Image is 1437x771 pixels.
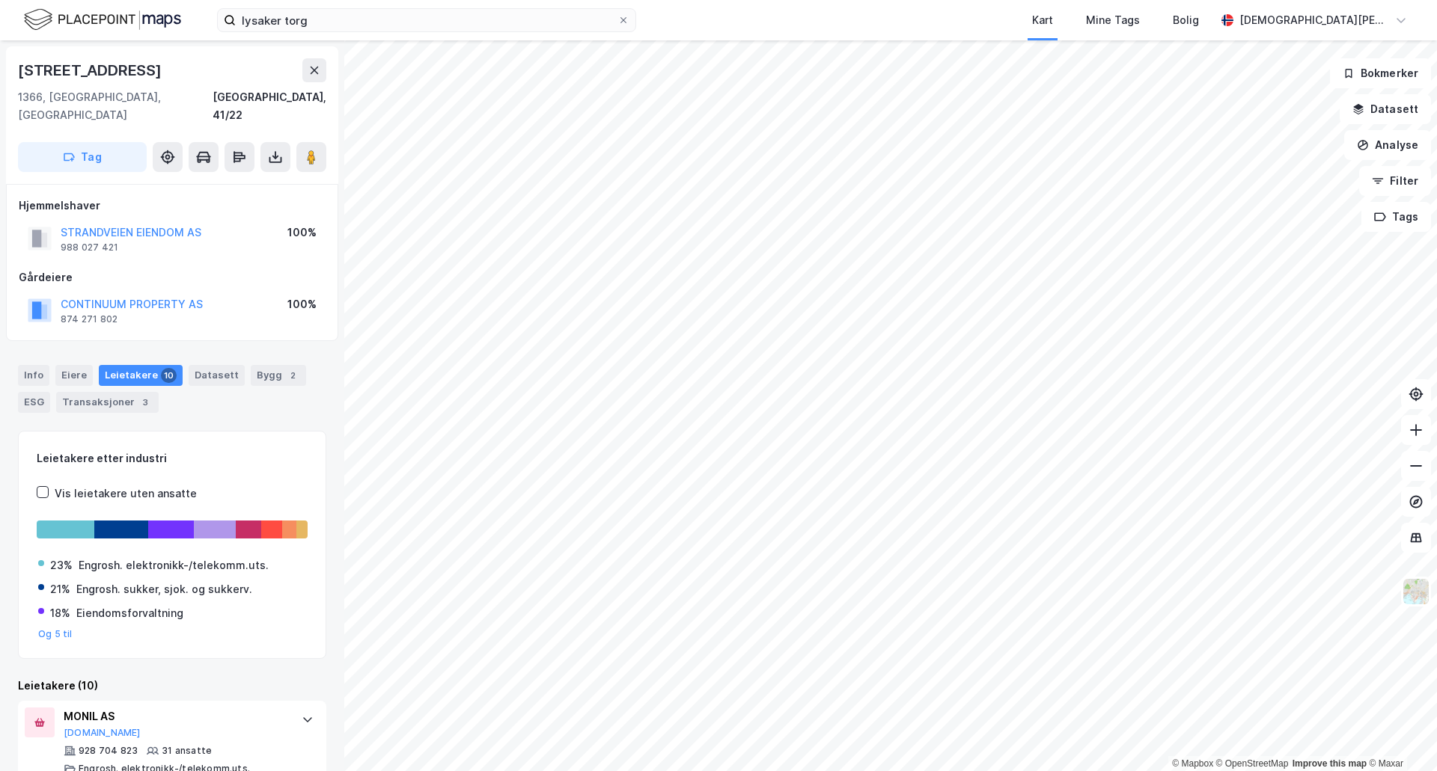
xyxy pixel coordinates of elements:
[1032,11,1053,29] div: Kart
[189,365,245,386] div: Datasett
[1239,11,1389,29] div: [DEMOGRAPHIC_DATA][PERSON_NAME]
[1216,758,1289,769] a: OpenStreetMap
[18,142,147,172] button: Tag
[161,368,177,383] div: 10
[287,295,317,313] div: 100%
[1359,166,1431,196] button: Filter
[213,88,326,124] div: [GEOGRAPHIC_DATA], 41/22
[236,9,617,31] input: Søk på adresse, matrikkel, gårdeiere, leietakere eller personer
[76,580,252,598] div: Engrosh. sukker, sjok. og sukkerv.
[251,365,306,386] div: Bygg
[79,745,138,757] div: 928 704 823
[64,727,141,739] button: [DOMAIN_NAME]
[18,58,165,82] div: [STREET_ADDRESS]
[1173,11,1199,29] div: Bolig
[1340,94,1431,124] button: Datasett
[61,242,118,254] div: 988 027 421
[18,677,326,695] div: Leietakere (10)
[1362,699,1437,771] div: Kontrollprogram for chat
[50,580,70,598] div: 21%
[285,368,300,383] div: 2
[1086,11,1140,29] div: Mine Tags
[99,365,183,386] div: Leietakere
[79,556,269,574] div: Engrosh. elektronikk-/telekomm.uts.
[1172,758,1213,769] a: Mapbox
[24,7,181,33] img: logo.f888ab2527a4732fd821a326f86c7f29.svg
[37,449,308,467] div: Leietakere etter industri
[56,392,159,413] div: Transaksjoner
[1361,202,1431,232] button: Tags
[55,365,93,386] div: Eiere
[1293,758,1367,769] a: Improve this map
[18,392,50,413] div: ESG
[61,313,118,325] div: 874 271 802
[50,604,70,622] div: 18%
[64,707,287,725] div: MONIL AS
[38,628,73,640] button: Og 5 til
[19,197,326,215] div: Hjemmelshaver
[1330,58,1431,88] button: Bokmerker
[1362,699,1437,771] iframe: Chat Widget
[162,745,212,757] div: 31 ansatte
[18,365,49,386] div: Info
[287,224,317,242] div: 100%
[19,268,326,286] div: Gårdeiere
[76,604,183,622] div: Eiendomsforvaltning
[1402,577,1430,606] img: Z
[138,395,153,410] div: 3
[18,88,213,124] div: 1366, [GEOGRAPHIC_DATA], [GEOGRAPHIC_DATA]
[1344,130,1431,160] button: Analyse
[50,556,73,574] div: 23%
[55,485,197,503] div: Vis leietakere uten ansatte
